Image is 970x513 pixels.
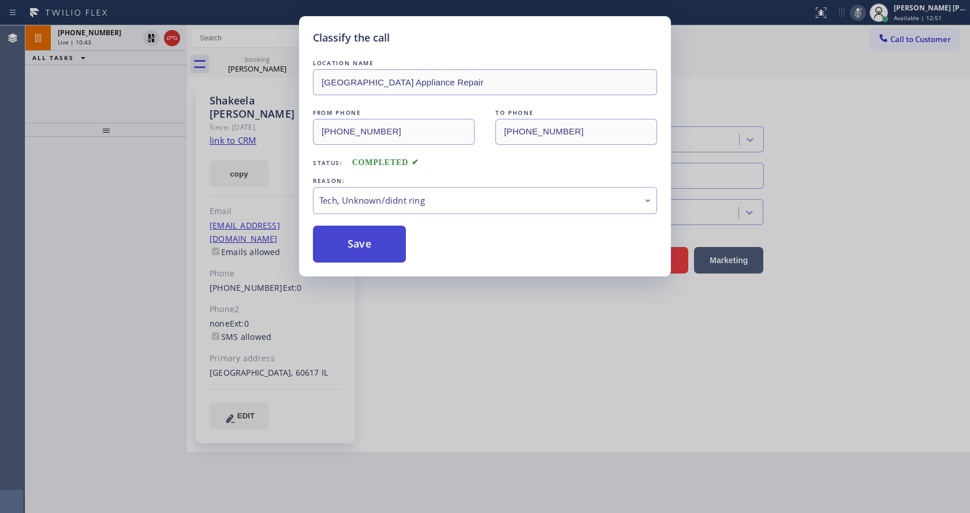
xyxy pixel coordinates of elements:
div: Tech, Unknown/didnt ring [319,194,651,207]
div: TO PHONE [495,107,657,119]
span: COMPLETED [352,158,419,167]
div: FROM PHONE [313,107,475,119]
div: REASON: [313,175,657,187]
div: LOCATION NAME [313,57,657,69]
span: Status: [313,159,343,167]
input: From phone [313,119,475,145]
input: To phone [495,119,657,145]
button: Save [313,226,406,263]
h5: Classify the call [313,30,390,46]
